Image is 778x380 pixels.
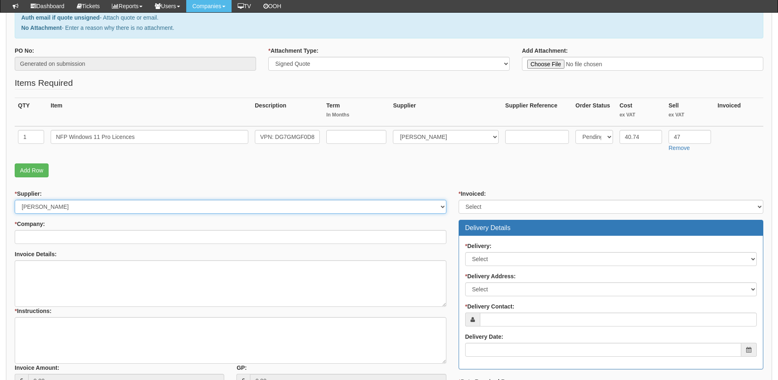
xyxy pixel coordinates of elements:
[465,333,503,341] label: Delivery Date:
[15,220,45,228] label: Company:
[502,98,572,126] th: Supplier Reference
[465,242,492,250] label: Delivery:
[21,13,757,22] p: - Attach quote or email.
[669,145,690,151] a: Remove
[465,272,516,280] label: Delivery Address:
[465,224,757,232] h3: Delivery Details
[15,98,47,126] th: QTY
[252,98,323,126] th: Description
[390,98,502,126] th: Supplier
[323,98,390,126] th: Term
[47,98,252,126] th: Item
[459,190,486,198] label: Invoiced:
[665,98,714,126] th: Sell
[522,47,568,55] label: Add Attachment:
[15,77,73,89] legend: Items Required
[15,364,59,372] label: Invoice Amount:
[21,25,62,31] b: No Attachment
[15,163,49,177] a: Add Row
[616,98,665,126] th: Cost
[15,307,51,315] label: Instructions:
[15,250,57,258] label: Invoice Details:
[21,24,757,32] p: - Enter a reason why there is no attachment.
[326,112,386,118] small: In Months
[669,112,711,118] small: ex VAT
[620,112,662,118] small: ex VAT
[15,47,34,55] label: PO No:
[236,364,247,372] label: GP:
[714,98,763,126] th: Invoiced
[572,98,616,126] th: Order Status
[15,190,42,198] label: Supplier:
[268,47,319,55] label: Attachment Type:
[465,302,515,311] label: Delivery Contact:
[21,14,100,21] b: Auth email if quote unsigned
